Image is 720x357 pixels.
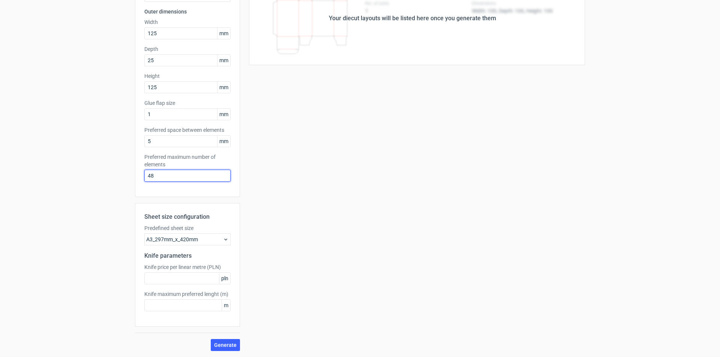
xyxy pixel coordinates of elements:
label: Height [144,72,231,80]
span: pln [219,273,230,284]
div: A3_297mm_x_420mm [144,233,231,245]
label: Preferred space between elements [144,126,231,134]
div: Your diecut layouts will be listed here once you generate them [329,14,496,23]
label: Width [144,18,231,26]
label: Depth [144,45,231,53]
span: mm [217,109,230,120]
label: Predefined sheet size [144,224,231,232]
span: mm [217,136,230,147]
label: Knife price per linear metre (PLN) [144,263,231,271]
span: mm [217,28,230,39]
label: Knife maximum preferred lenght (m) [144,290,231,298]
span: mm [217,55,230,66]
h3: Outer dimensions [144,8,231,15]
span: m [222,300,230,311]
h2: Sheet size configuration [144,212,231,221]
span: mm [217,82,230,93]
span: Generate [214,342,237,348]
label: Glue flap size [144,99,231,107]
label: Preferred maximum number of elements [144,153,231,168]
h2: Knife parameters [144,251,231,260]
button: Generate [211,339,240,351]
